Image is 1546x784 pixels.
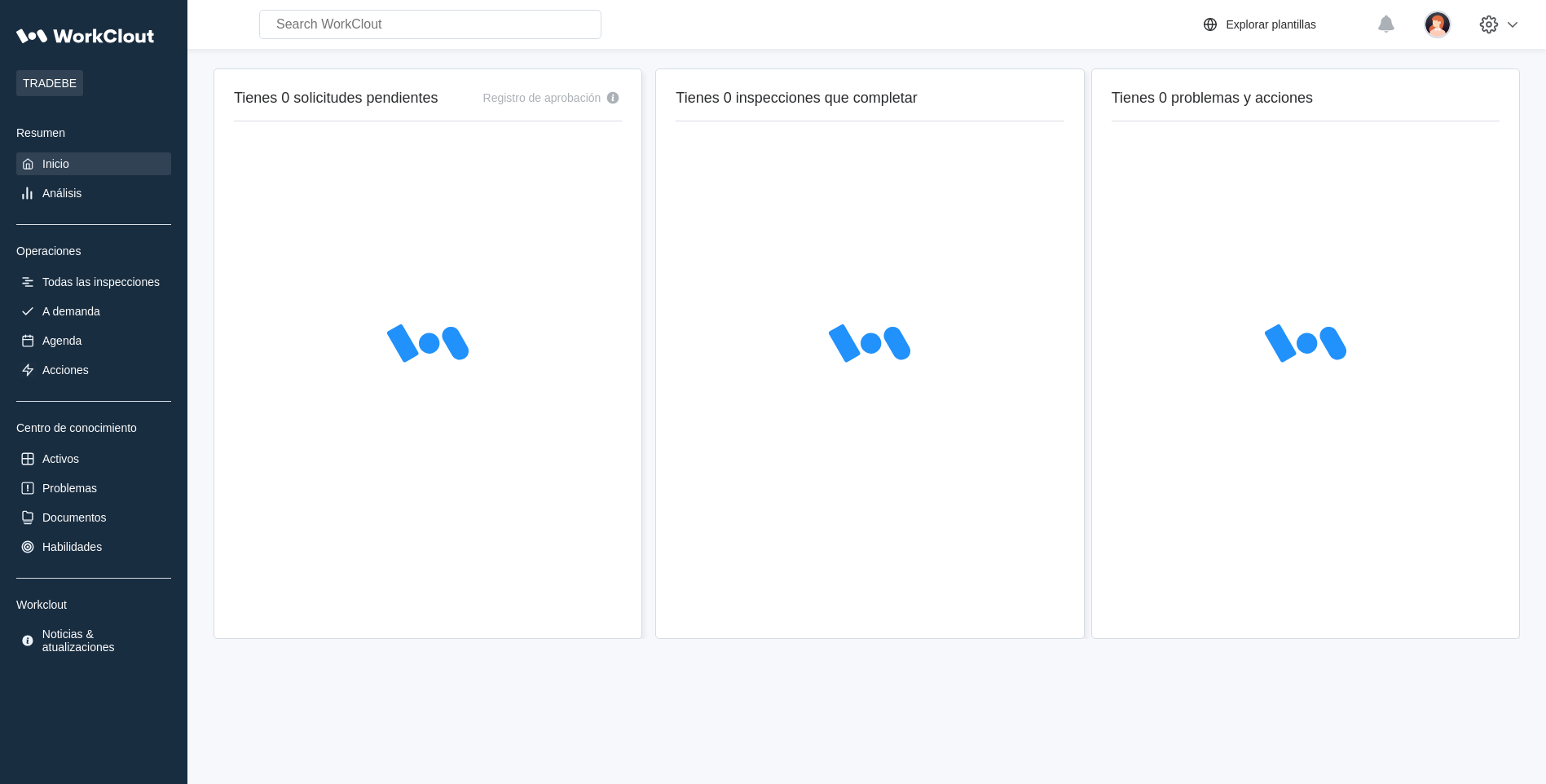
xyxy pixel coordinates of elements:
a: Problemas [16,477,171,500]
a: Acciones [16,359,171,381]
div: Activos [42,452,79,465]
a: Activos [16,447,171,470]
h2: Tienes 0 inspecciones que completar [676,89,1064,108]
a: A demanda [16,300,171,323]
div: Inicio [42,157,69,170]
a: Inicio [16,152,171,175]
a: Habilidades [16,535,171,558]
div: Análisis [42,187,81,200]
div: A demanda [42,305,100,318]
a: Documentos [16,506,171,529]
img: user-2.png [1424,11,1451,38]
div: Acciones [42,363,89,377]
h2: Tienes 0 problemas y acciones [1112,89,1500,108]
div: Problemas [42,482,97,495]
div: Habilidades [42,540,102,553]
a: Agenda [16,329,171,352]
div: Agenda [42,334,81,347]
div: Resumen [16,126,171,139]
a: Explorar plantillas [1200,15,1369,34]
div: Centro de conocimiento [16,421,171,434]
input: Search WorkClout [259,10,601,39]
div: Todas las inspecciones [42,275,160,288]
div: Operaciones [16,244,171,258]
div: Registro de aprobación [483,91,601,104]
div: Documentos [42,511,107,524]
a: Análisis [16,182,171,205]
a: Noticias & atualizaciones [16,624,171,657]
div: Workclout [16,598,171,611]
a: Todas las inspecciones [16,271,171,293]
div: Explorar plantillas [1227,18,1317,31]
div: Noticias & atualizaciones [42,628,168,654]
span: TRADEBE [16,70,83,96]
h2: Tienes 0 solicitudes pendientes [234,89,438,108]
